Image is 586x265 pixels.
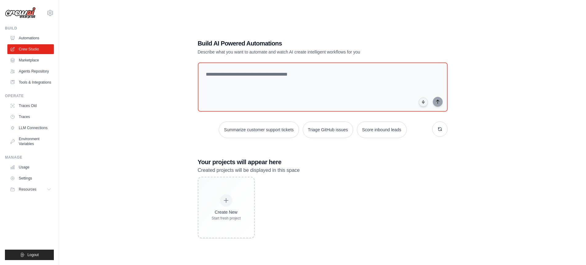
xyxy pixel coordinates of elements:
a: Usage [7,162,54,172]
a: Marketplace [7,55,54,65]
a: Crew Studio [7,44,54,54]
h3: Your projects will appear here [198,158,448,166]
button: Triage GitHub issues [303,121,353,138]
a: Traces Old [7,101,54,111]
button: Resources [7,184,54,194]
span: Logout [27,252,39,257]
a: Agents Repository [7,66,54,76]
a: Environment Variables [7,134,54,149]
a: Automations [7,33,54,43]
button: Get new suggestions [432,121,448,137]
a: Tools & Integrations [7,77,54,87]
button: Logout [5,250,54,260]
div: Create New [212,209,241,215]
a: LLM Connections [7,123,54,133]
div: Start fresh project [212,216,241,221]
button: Summarize customer support tickets [219,121,299,138]
p: Describe what you want to automate and watch AI create intelligent workflows for you [198,49,405,55]
p: Created projects will be displayed in this space [198,166,448,174]
button: Score inbound leads [357,121,407,138]
div: Operate [5,93,54,98]
div: Build [5,26,54,31]
img: Logo [5,7,36,19]
span: Resources [19,187,36,192]
a: Settings [7,173,54,183]
div: Manage [5,155,54,160]
h1: Build AI Powered Automations [198,39,405,48]
a: Traces [7,112,54,122]
button: Click to speak your automation idea [419,97,428,107]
